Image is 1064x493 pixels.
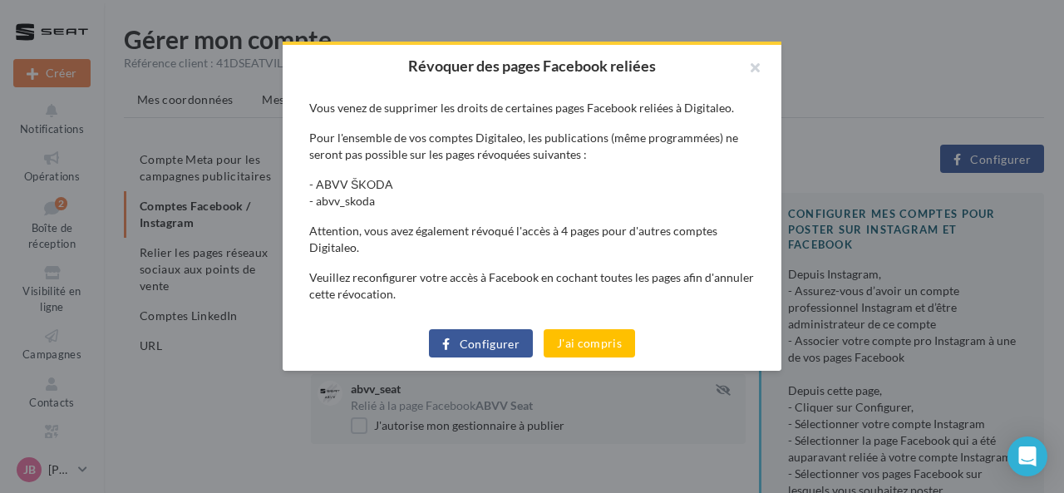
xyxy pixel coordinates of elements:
p: Pour l'ensemble de vos comptes Digitaleo, les publications (même programmées) ne seront pas possi... [309,130,755,163]
h2: Révoquer des pages Facebook reliées [309,58,755,73]
button: J'ai compris [544,329,635,357]
p: Attention, vous avez également révoqué l'accès à 4 pages pour d'autres comptes Digitaleo. [309,223,755,256]
span: Configurer [460,338,520,351]
li: - ABVV ŠKODA [309,176,755,193]
li: - abvv_skoda [309,193,755,210]
div: Open Intercom Messenger [1007,436,1047,476]
button: Configurer [429,329,533,357]
p: Vous venez de supprimer les droits de certaines pages Facebook reliées à Digitaleo. [309,100,755,116]
p: Veuillez reconfigurer votre accès à Facebook en cochant toutes les pages afin d'annuler cette rév... [309,269,755,303]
